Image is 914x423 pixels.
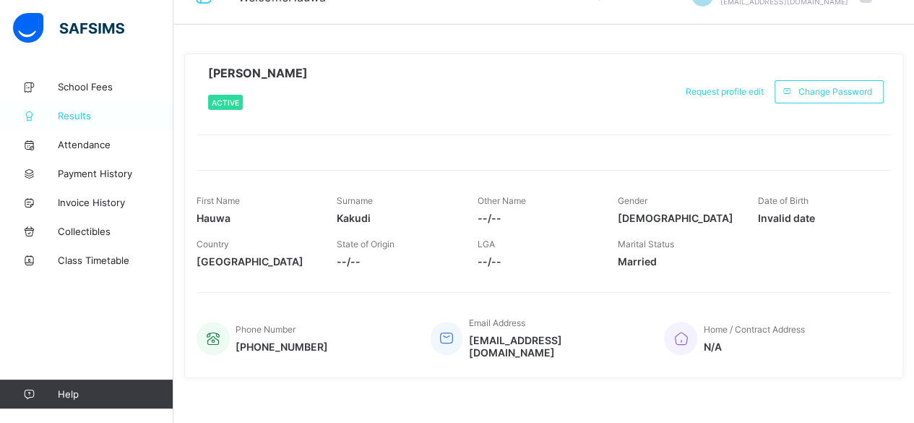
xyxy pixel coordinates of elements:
[197,255,315,268] span: [GEOGRAPHIC_DATA]
[197,195,240,206] span: First Name
[618,239,674,249] span: Marital Status
[58,255,173,266] span: Class Timetable
[618,195,647,206] span: Gender
[468,334,642,359] span: [EMAIL_ADDRESS][DOMAIN_NAME]
[337,255,455,268] span: --/--
[58,110,173,121] span: Results
[337,239,395,249] span: State of Origin
[618,255,736,268] span: Married
[236,341,328,353] span: [PHONE_NUMBER]
[337,212,455,224] span: Kakudi
[58,388,173,400] span: Help
[58,168,173,179] span: Payment History
[58,81,173,93] span: School Fees
[58,226,173,237] span: Collectibles
[197,212,315,224] span: Hauwa
[468,317,525,328] span: Email Address
[197,239,229,249] span: Country
[618,212,736,224] span: [DEMOGRAPHIC_DATA]
[477,239,494,249] span: LGA
[236,324,296,335] span: Phone Number
[477,195,525,206] span: Other Name
[477,255,595,268] span: --/--
[758,195,809,206] span: Date of Birth
[208,66,308,80] span: [PERSON_NAME]
[798,86,872,97] span: Change Password
[58,139,173,150] span: Attendance
[13,13,124,43] img: safsims
[477,212,595,224] span: --/--
[703,341,804,353] span: N/A
[58,197,173,208] span: Invoice History
[703,324,804,335] span: Home / Contract Address
[337,195,373,206] span: Surname
[758,212,876,224] span: Invalid date
[686,86,764,97] span: Request profile edit
[212,98,239,107] span: Active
